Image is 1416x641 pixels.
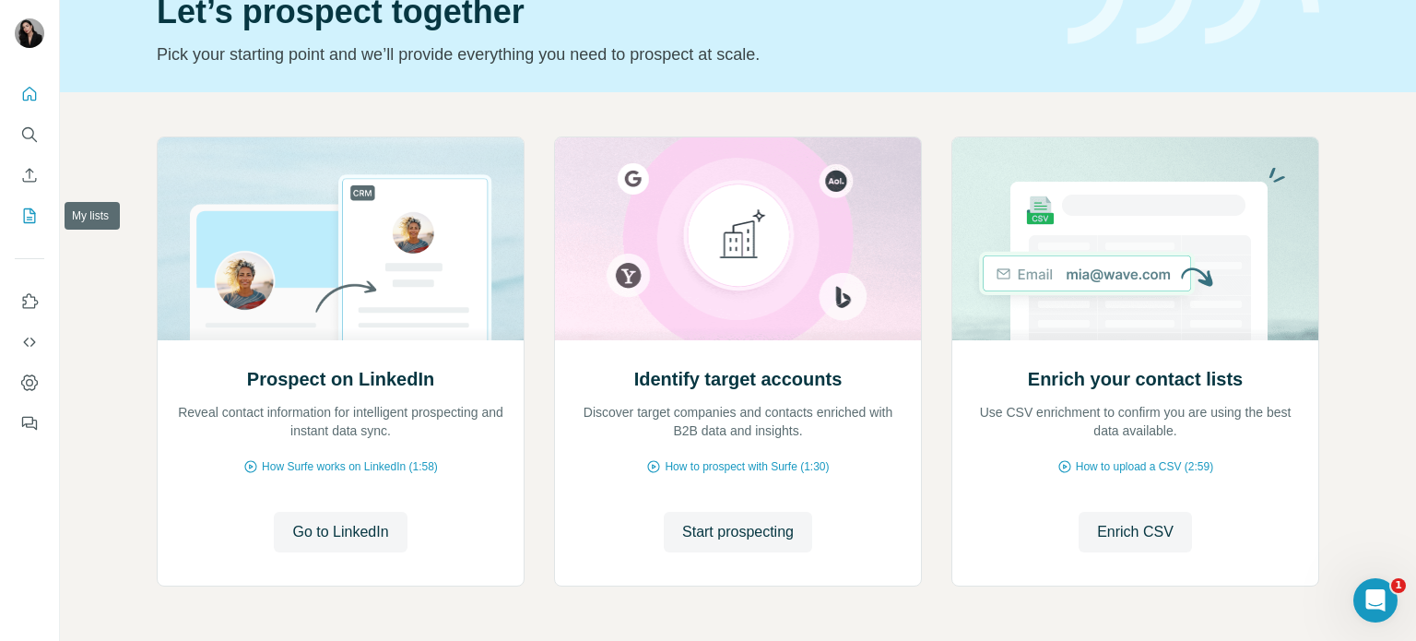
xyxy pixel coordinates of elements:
button: Search [15,118,44,151]
h2: Prospect on LinkedIn [247,366,434,392]
span: 1 [1391,578,1406,593]
p: Discover target companies and contacts enriched with B2B data and insights. [573,403,903,440]
button: Feedback [15,407,44,440]
h2: Enrich your contact lists [1028,366,1243,392]
p: Use CSV enrichment to confirm you are using the best data available. [971,403,1300,440]
button: My lists [15,199,44,232]
button: Use Surfe API [15,326,44,359]
button: Start prospecting [664,512,812,552]
img: Avatar [15,18,44,48]
button: Enrich CSV [15,159,44,192]
span: How Surfe works on LinkedIn (1:58) [262,458,438,475]
span: Start prospecting [682,521,794,543]
iframe: Intercom live chat [1353,578,1398,623]
span: Go to LinkedIn [292,521,388,543]
button: Use Surfe on LinkedIn [15,285,44,318]
span: Enrich CSV [1097,521,1174,543]
button: Enrich CSV [1079,512,1192,552]
span: How to prospect with Surfe (1:30) [665,458,829,475]
button: Dashboard [15,366,44,399]
img: Enrich your contact lists [951,137,1319,340]
img: Prospect on LinkedIn [157,137,525,340]
img: Identify target accounts [554,137,922,340]
h2: Identify target accounts [634,366,843,392]
button: Go to LinkedIn [274,512,407,552]
p: Reveal contact information for intelligent prospecting and instant data sync. [176,403,505,440]
button: Quick start [15,77,44,111]
p: Pick your starting point and we’ll provide everything you need to prospect at scale. [157,42,1045,67]
span: How to upload a CSV (2:59) [1076,458,1213,475]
